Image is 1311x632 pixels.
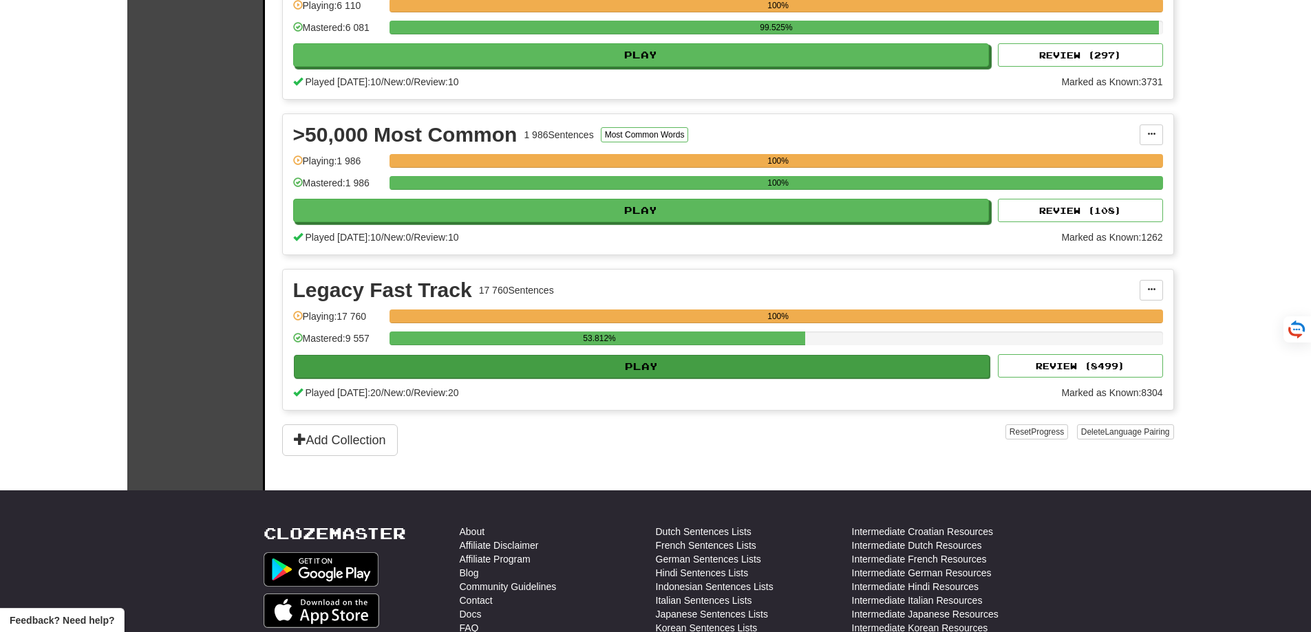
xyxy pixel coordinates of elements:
[305,232,381,243] span: Played [DATE]: 10
[411,232,414,243] span: /
[305,387,381,398] span: Played [DATE]: 20
[381,387,384,398] span: /
[852,538,982,552] a: Intermediate Dutch Resources
[394,154,1163,168] div: 100%
[384,387,412,398] span: New: 0
[460,607,482,621] a: Docs
[293,43,990,67] button: Play
[998,199,1163,222] button: Review (108)
[998,43,1163,67] button: Review (297)
[998,354,1163,378] button: Review (8499)
[264,593,380,628] img: Get it on App Store
[852,593,983,607] a: Intermediate Italian Resources
[264,525,406,542] a: Clozemaster
[293,331,383,354] div: Mastered: 9 557
[394,176,1163,190] div: 100%
[460,566,479,580] a: Blog
[10,613,114,627] span: Open feedback widget
[656,580,774,593] a: Indonesian Sentences Lists
[852,580,979,593] a: Intermediate Hindi Resources
[293,124,518,145] div: >50,000 Most Common
[1105,427,1169,437] span: Language Pairing
[384,76,412,87] span: New: 0
[460,538,539,552] a: Affiliate Disclaimer
[414,76,458,87] span: Review: 10
[414,232,458,243] span: Review: 10
[305,76,381,87] span: Played [DATE]: 10
[524,128,593,142] div: 1 986 Sentences
[460,593,493,607] a: Contact
[1077,424,1174,439] button: DeleteLanguage Pairing
[656,525,752,538] a: Dutch Sentences Lists
[601,127,689,142] button: Most Common Words
[852,607,999,621] a: Intermediate Japanese Resources
[293,309,383,332] div: Playing: 17 760
[460,580,557,593] a: Community Guidelines
[656,593,752,607] a: Italian Sentences Lists
[384,232,412,243] span: New: 0
[381,76,384,87] span: /
[264,552,379,587] img: Get it on Google Play
[414,387,458,398] span: Review: 20
[381,232,384,243] span: /
[293,154,383,177] div: Playing: 1 986
[852,566,992,580] a: Intermediate German Resources
[293,176,383,199] div: Mastered: 1 986
[1061,386,1162,400] div: Marked as Known: 8304
[852,525,993,538] a: Intermediate Croatian Resources
[394,309,1163,323] div: 100%
[852,552,987,566] a: Intermediate French Resources
[394,21,1159,34] div: 99.525%
[294,355,990,378] button: Play
[1061,230,1162,244] div: Marked as Known: 1262
[293,280,472,301] div: Legacy Fast Track
[656,552,761,566] a: German Sentences Lists
[394,331,806,345] div: 53.812%
[656,566,749,580] a: Hindi Sentences Lists
[656,538,756,552] a: French Sentences Lists
[1031,427,1064,437] span: Progress
[1061,75,1162,89] div: Marked as Known: 3731
[460,525,485,538] a: About
[656,607,768,621] a: Japanese Sentences Lists
[1005,424,1068,439] button: ResetProgress
[411,387,414,398] span: /
[282,424,398,456] button: Add Collection
[293,21,383,43] div: Mastered: 6 081
[411,76,414,87] span: /
[460,552,531,566] a: Affiliate Program
[293,199,990,222] button: Play
[479,283,554,297] div: 17 760 Sentences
